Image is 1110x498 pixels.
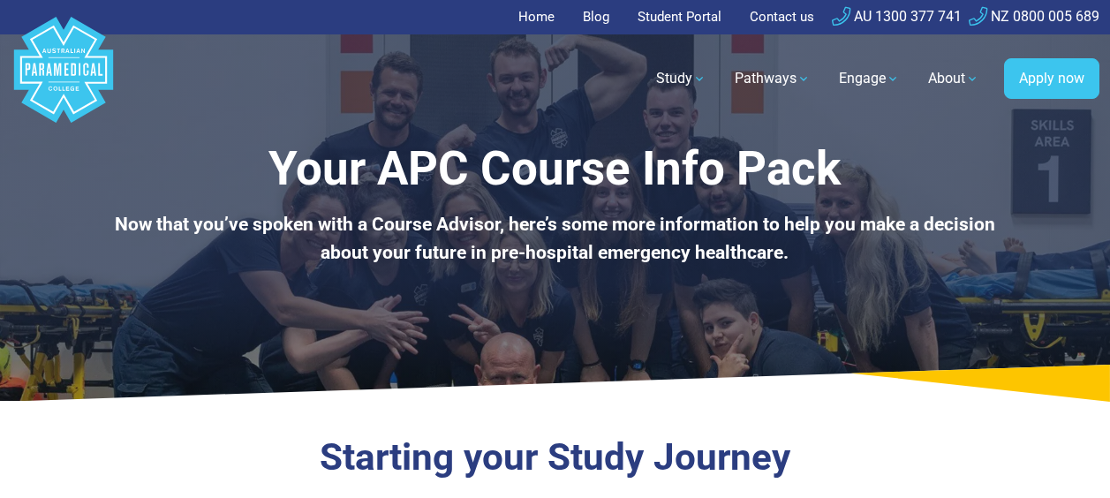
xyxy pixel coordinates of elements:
a: About [917,54,990,103]
h1: Your APC Course Info Pack [92,141,1017,197]
a: Study [646,54,717,103]
a: Pathways [724,54,821,103]
a: NZ 0800 005 689 [969,8,1099,25]
h3: Starting your Study Journey [92,435,1017,480]
a: AU 1300 377 741 [832,8,962,25]
a: Australian Paramedical College [11,34,117,124]
a: Engage [828,54,910,103]
b: Now that you’ve spoken with a Course Advisor, here’s some more information to help you make a dec... [115,214,995,263]
a: Apply now [1004,58,1099,99]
